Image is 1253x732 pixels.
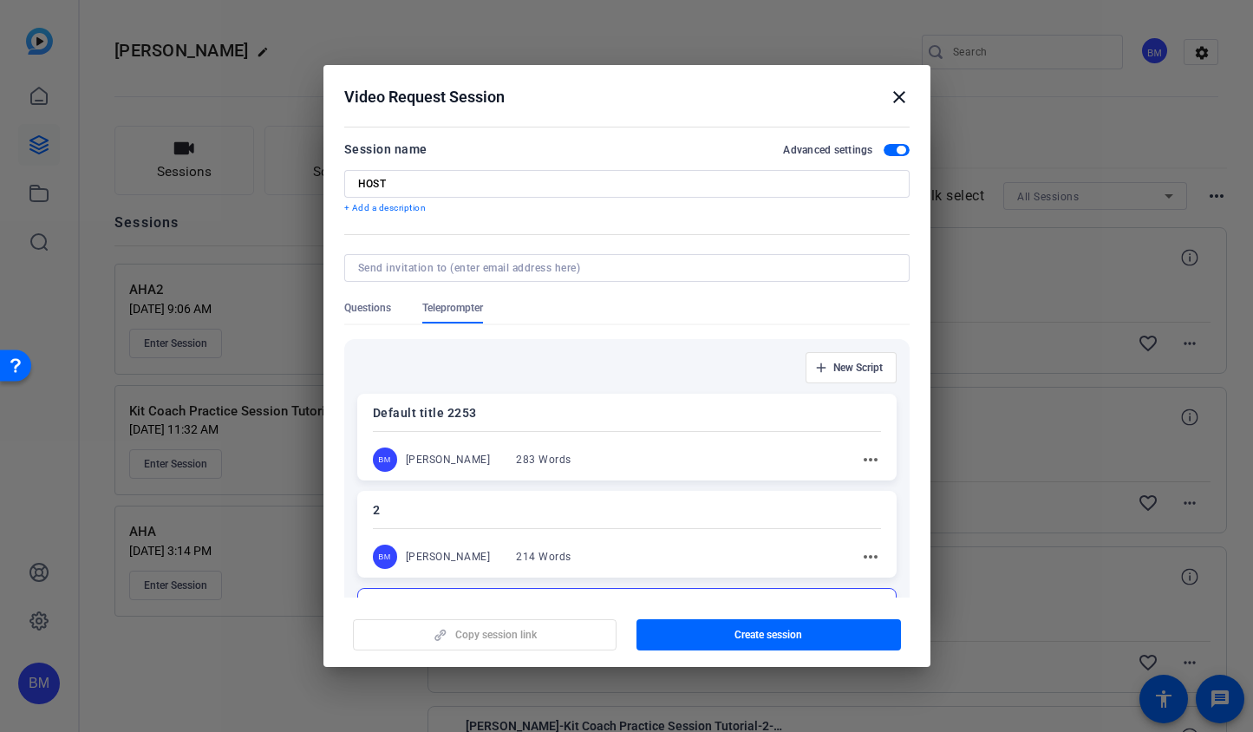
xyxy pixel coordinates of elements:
div: [PERSON_NAME] [406,550,491,564]
input: Send invitation to (enter email address here) [358,261,889,275]
span: Teleprompter [422,301,483,315]
mat-icon: close [889,87,910,108]
p: + Add a description [344,201,910,215]
span: Create session [734,628,802,642]
p: 2 [373,500,881,520]
div: Video Request Session [344,87,910,108]
span: Questions [344,301,391,315]
div: BM [373,448,397,472]
div: 283 Words [516,453,571,467]
mat-icon: more_horiz [860,449,881,470]
div: BM [373,545,397,569]
mat-icon: more_horiz [860,546,881,567]
div: 214 Words [516,550,571,564]
p: Default title 2253 [373,402,881,423]
span: New Script [833,361,883,375]
button: Create session [636,619,901,650]
h2: Advanced settings [783,143,872,157]
div: [PERSON_NAME] [406,453,491,467]
input: Enter Session Name [358,177,896,191]
button: New Script [806,352,897,383]
div: Session name [344,139,427,160]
